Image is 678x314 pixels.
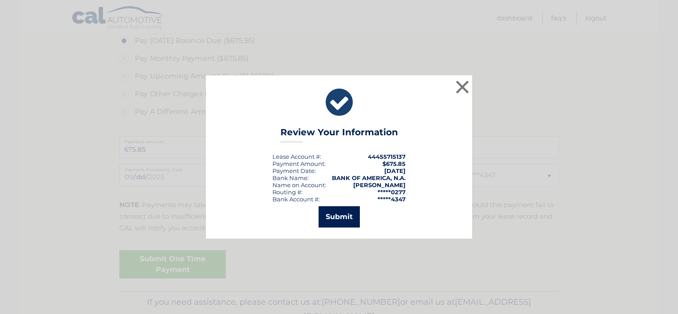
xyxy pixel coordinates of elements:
div: Lease Account #: [272,153,321,160]
span: [DATE] [384,167,406,174]
strong: 44455715137 [368,153,406,160]
div: Name on Account: [272,181,326,188]
strong: [PERSON_NAME] [353,181,406,188]
button: Submit [319,206,360,228]
span: Payment Date [272,167,315,174]
div: Bank Name: [272,174,309,181]
strong: BANK OF AMERICA, N.A. [332,174,406,181]
h3: Review Your Information [280,127,398,142]
div: Routing #: [272,188,303,196]
div: Payment Amount: [272,160,326,167]
div: : [272,167,316,174]
span: $675.85 [382,160,406,167]
button: × [453,78,471,96]
div: Bank Account #: [272,196,320,203]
